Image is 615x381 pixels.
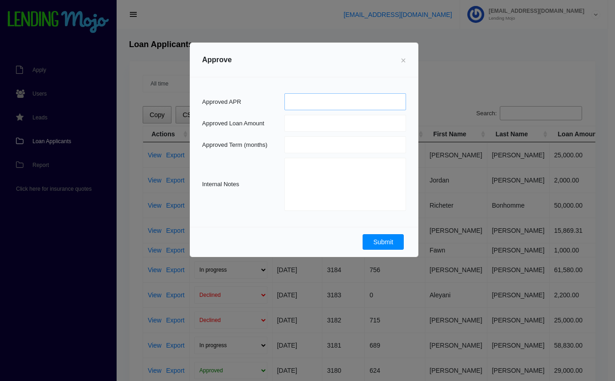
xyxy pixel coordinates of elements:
button: × [393,47,413,73]
div: Internal Notes [202,180,284,189]
div: Approved APR [202,97,284,107]
div: Approved Loan Amount [202,119,284,128]
div: Approved Term (months) [202,140,284,150]
span: × [401,55,406,65]
h5: Approve [202,54,232,65]
button: Submit [363,234,404,250]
